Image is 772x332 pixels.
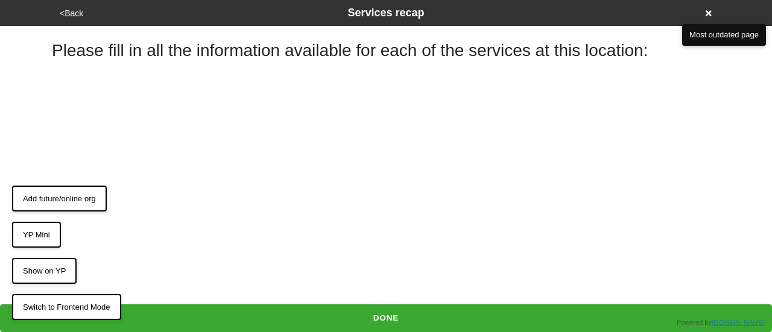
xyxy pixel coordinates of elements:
[52,40,720,61] h1: Please fill in all the information available for each of the services at this location:
[56,7,87,20] button: <Back
[347,7,424,19] span: Services recap
[12,258,77,284] button: Show on YP
[12,186,107,212] button: Add future/online org
[12,222,61,248] button: YP Mini
[682,24,766,46] button: Most outdated page
[677,318,765,328] div: Powered by
[12,294,121,321] button: Switch to Frontend Mode
[712,319,765,326] a: [DOMAIN_NAME]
